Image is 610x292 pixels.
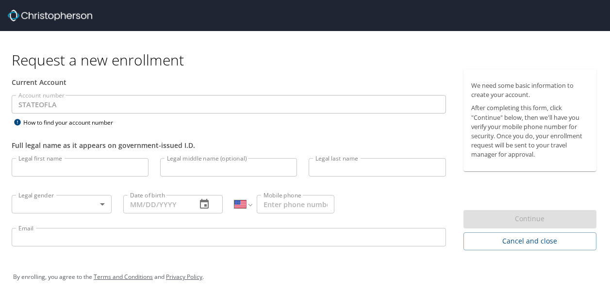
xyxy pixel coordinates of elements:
[12,140,446,150] div: Full legal name as it appears on government-issued I.D.
[13,265,597,289] div: By enrolling, you agree to the and .
[471,103,589,159] p: After completing this form, click "Continue" below, then we'll have you verify your mobile phone ...
[8,10,92,21] img: cbt logo
[12,50,604,69] h1: Request a new enrollment
[471,235,589,247] span: Cancel and close
[12,116,133,129] div: How to find your account number
[94,273,153,281] a: Terms and Conditions
[166,273,202,281] a: Privacy Policy
[257,195,334,213] input: Enter phone number
[12,77,446,87] div: Current Account
[12,195,112,213] div: ​
[463,232,596,250] button: Cancel and close
[123,195,189,213] input: MM/DD/YYYY
[471,81,589,99] p: We need some basic information to create your account.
